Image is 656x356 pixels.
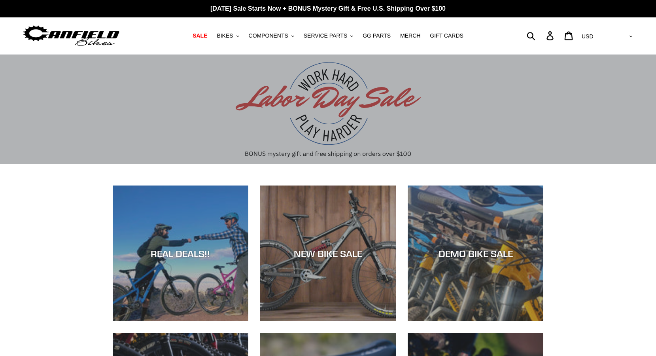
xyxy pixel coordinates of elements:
[396,30,424,41] a: MERCH
[408,186,543,321] a: DEMO BIKE SALE
[363,32,391,39] span: GG PARTS
[430,32,463,39] span: GIFT CARDS
[22,23,121,48] img: Canfield Bikes
[217,32,233,39] span: BIKES
[400,32,420,39] span: MERCH
[249,32,288,39] span: COMPONENTS
[245,30,298,41] button: COMPONENTS
[408,248,543,259] div: DEMO BIKE SALE
[113,186,248,321] a: REAL DEALS!!
[189,30,211,41] a: SALE
[260,248,396,259] div: NEW BIKE SALE
[213,30,243,41] button: BIKES
[531,27,551,44] input: Search
[426,30,467,41] a: GIFT CARDS
[300,30,357,41] button: SERVICE PARTS
[193,32,207,39] span: SALE
[304,32,347,39] span: SERVICE PARTS
[260,186,396,321] a: NEW BIKE SALE
[113,248,248,259] div: REAL DEALS!!
[359,30,395,41] a: GG PARTS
